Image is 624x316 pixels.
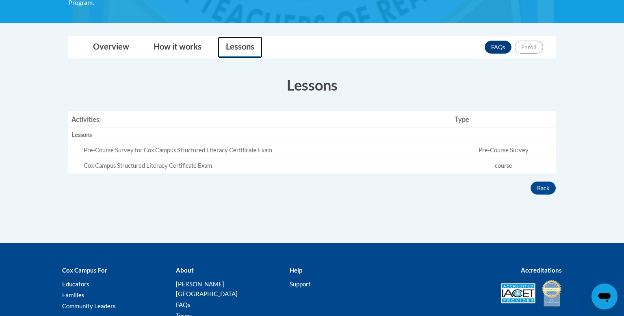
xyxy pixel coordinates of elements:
a: Overview [85,37,137,58]
img: IDA® Accredited [542,279,562,307]
a: Lessons [218,37,262,58]
button: Back [531,182,556,195]
button: Enroll [515,41,543,54]
a: [PERSON_NAME][GEOGRAPHIC_DATA] [176,280,238,297]
div: Cox Campus Structured Literacy Certificate Exam [84,162,448,170]
h3: Lessons [68,75,556,95]
b: Help [290,266,302,274]
a: Support [290,280,311,288]
b: Cox Campus For [62,266,107,274]
b: Accreditations [521,266,562,274]
img: Accredited IACET® Provider [501,283,535,303]
td: Pre-Course Survey [451,143,556,158]
iframe: Button to launch messaging window [591,284,617,310]
a: How it works [145,37,210,58]
a: Families [62,291,84,299]
a: FAQs [485,41,511,54]
b: About [176,266,194,274]
th: Type [451,111,556,128]
a: Educators [62,280,89,288]
a: Community Leaders [62,302,116,310]
div: Lessons [71,131,448,139]
a: FAQs [176,301,191,308]
td: course [451,158,556,173]
th: Activities: [68,111,451,128]
div: Pre-Course Survey for Cox Campus Structured Literacy Certificate Exam [84,146,448,155]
